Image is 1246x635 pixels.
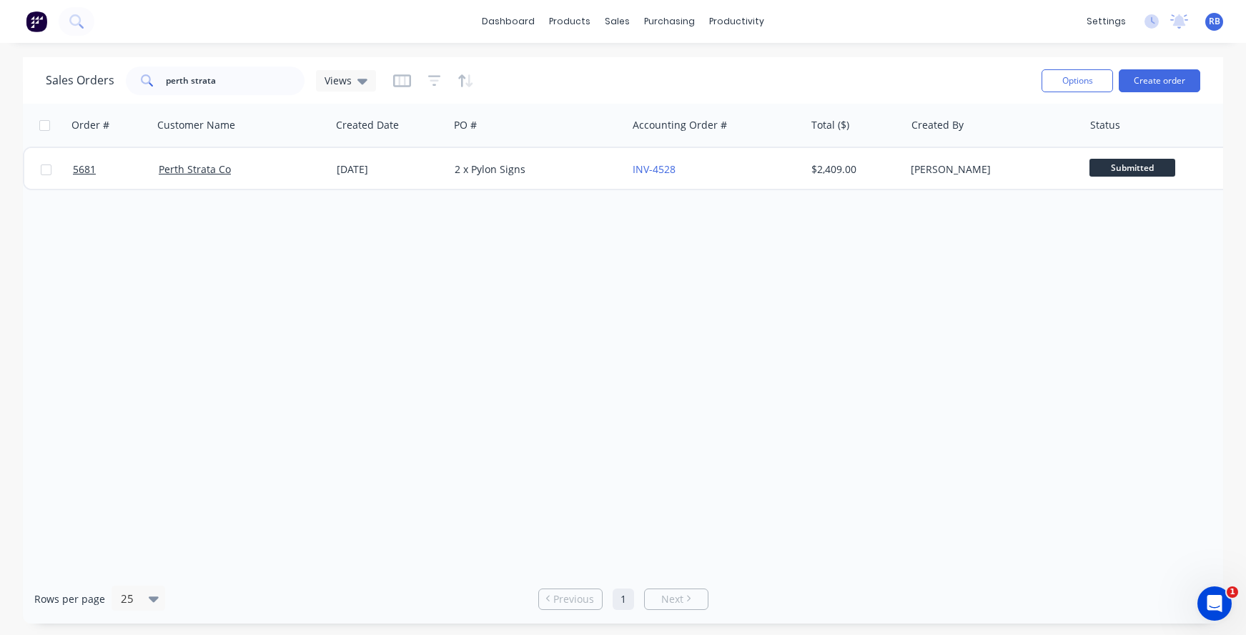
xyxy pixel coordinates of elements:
[166,67,305,95] input: Search...
[811,162,895,177] div: $2,409.00
[637,11,702,32] div: purchasing
[553,592,594,606] span: Previous
[26,11,47,32] img: Factory
[1227,586,1238,598] span: 1
[811,118,849,132] div: Total ($)
[702,11,771,32] div: productivity
[533,589,714,610] ul: Pagination
[73,148,159,191] a: 5681
[71,118,109,132] div: Order #
[1209,15,1220,28] span: RB
[645,592,708,606] a: Next page
[911,118,964,132] div: Created By
[598,11,637,32] div: sales
[157,118,235,132] div: Customer Name
[542,11,598,32] div: products
[633,162,676,176] a: INV-4528
[1119,69,1200,92] button: Create order
[475,11,542,32] a: dashboard
[337,162,443,177] div: [DATE]
[613,589,634,610] a: Page 1 is your current page
[455,162,613,177] div: 2 x Pylon Signs
[539,592,602,606] a: Previous page
[1197,586,1232,621] iframe: Intercom live chat
[336,118,399,132] div: Created Date
[325,73,352,88] span: Views
[633,118,727,132] div: Accounting Order #
[159,162,231,176] a: Perth Strata Co
[661,592,683,606] span: Next
[34,592,105,606] span: Rows per page
[1042,69,1113,92] button: Options
[46,74,114,87] h1: Sales Orders
[911,162,1069,177] div: [PERSON_NAME]
[1089,159,1175,177] span: Submitted
[454,118,477,132] div: PO #
[73,162,96,177] span: 5681
[1079,11,1133,32] div: settings
[1090,118,1120,132] div: Status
